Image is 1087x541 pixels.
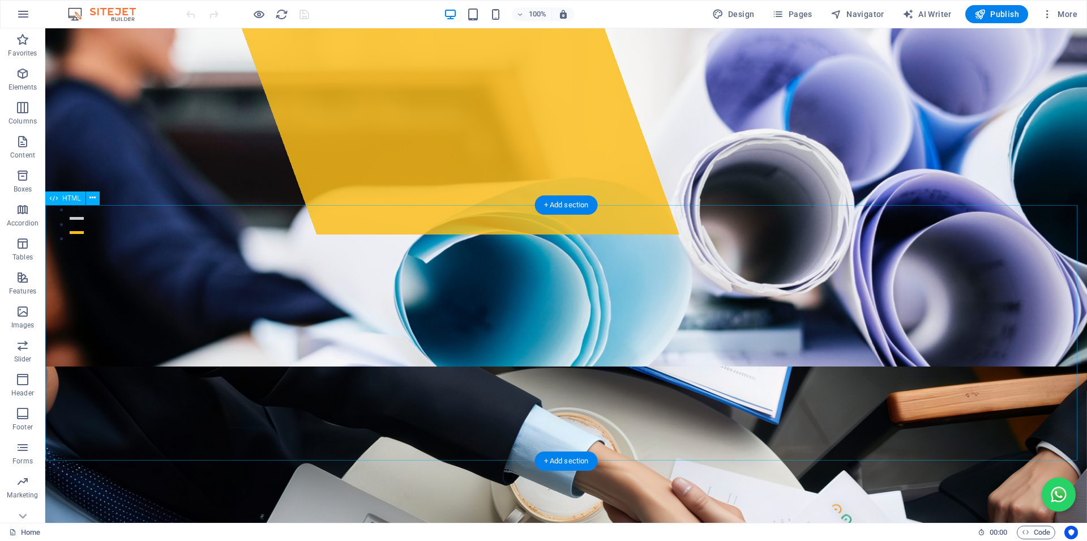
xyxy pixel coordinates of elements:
[965,5,1028,23] button: Publish
[1022,526,1050,539] span: Code
[12,457,33,466] p: Forms
[902,8,952,20] span: AI Writer
[65,7,150,21] img: Editor Logo
[24,203,38,206] button: 3
[990,526,1007,539] span: 00 00
[831,8,884,20] span: Navigator
[974,8,1019,20] span: Publish
[12,423,33,432] p: Footer
[712,8,755,20] span: Design
[708,5,759,23] div: Design (Ctrl+Alt+Y)
[529,7,547,21] h6: 100%
[978,526,1008,539] h6: Session time
[252,7,266,21] button: Click here to leave preview mode and continue editing
[11,389,34,398] p: Header
[8,49,37,58] p: Favorites
[275,7,288,21] button: reload
[558,9,568,19] i: On resize automatically adjust zoom level to fit chosen device.
[535,195,598,215] div: + Add section
[10,151,35,160] p: Content
[1037,5,1082,23] button: More
[535,451,598,471] div: + Add section
[11,321,35,330] p: Images
[9,287,36,296] p: Features
[9,526,40,539] a: Click to cancel selection. Double-click to open Pages
[826,5,889,23] button: Navigator
[275,8,288,21] i: Reload page
[8,83,37,92] p: Elements
[8,117,37,126] p: Columns
[998,528,999,536] span: :
[14,185,32,194] p: Boxes
[24,189,38,191] button: 2
[7,219,38,228] p: Accordion
[772,8,812,20] span: Pages
[768,5,816,23] button: Pages
[14,355,32,364] p: Slider
[7,491,38,500] p: Marketing
[62,195,81,202] span: HTML
[1042,8,1077,20] span: More
[24,174,38,177] button: 1
[898,5,956,23] button: AI Writer
[1017,526,1055,539] button: Code
[1064,526,1078,539] button: Usercentrics
[708,5,759,23] button: Design
[12,253,33,262] p: Tables
[512,7,552,21] button: 100%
